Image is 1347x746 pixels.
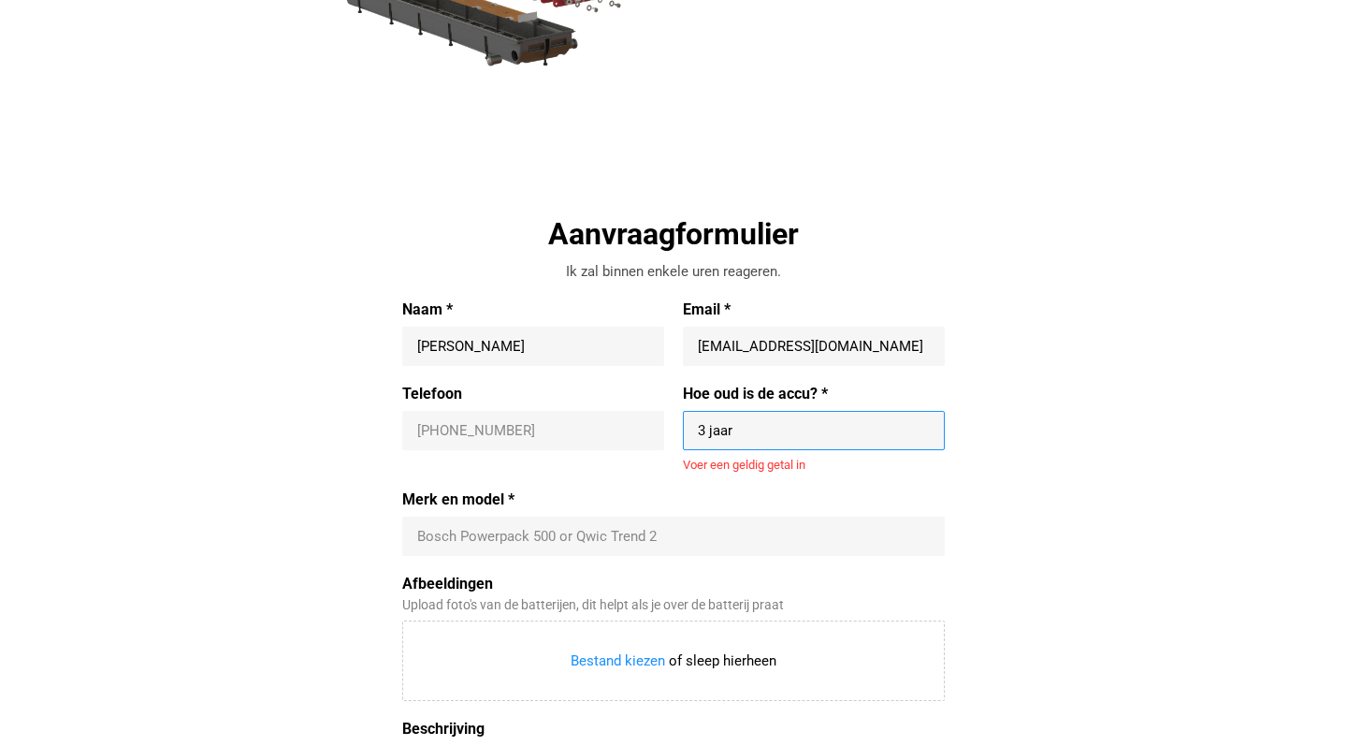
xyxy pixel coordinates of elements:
[417,337,649,356] input: Naam *
[402,214,945,254] div: Aanvraagformulier
[402,385,664,403] label: Telefoon
[402,720,945,739] label: Beschrijving
[417,421,649,440] input: +31 647493275
[402,575,945,593] label: Afbeeldingen
[402,597,945,613] div: Upload foto's van de batterijen, dit helpt als je over de batterij praat
[683,458,945,473] div: Voer een geldig getal in
[402,262,945,282] div: Ik zal binnen enkele uren reageren.
[417,527,930,546] input: Merk en model *
[683,385,945,403] label: Hoe oud is de accu? *
[402,300,664,319] label: Naam *
[683,300,945,319] label: Email *
[402,490,945,509] label: Merk en model *
[698,337,930,356] input: Email *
